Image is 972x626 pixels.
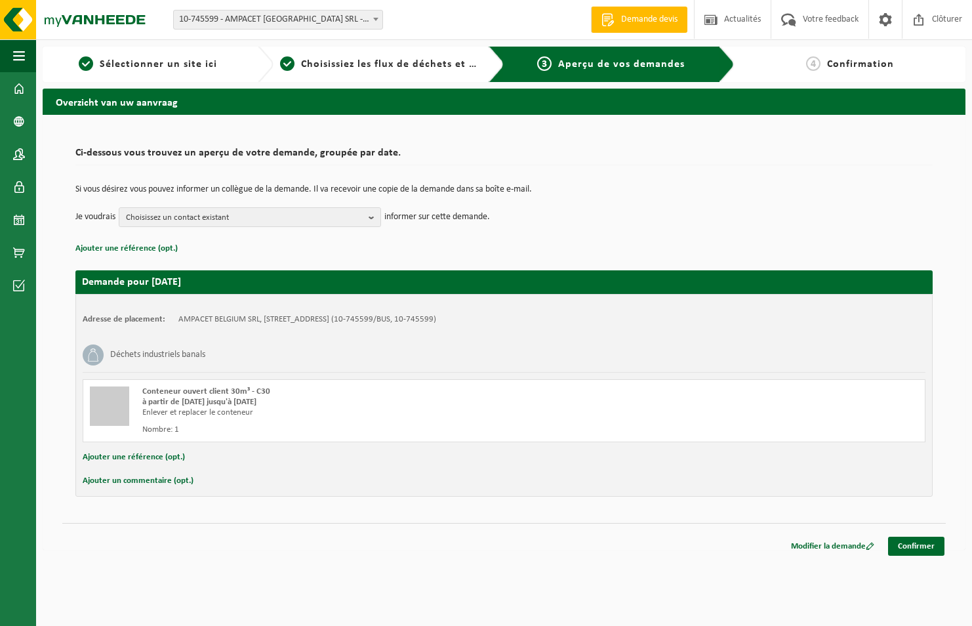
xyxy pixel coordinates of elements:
span: 2 [280,56,294,71]
h2: Ci-dessous vous trouvez un aperçu de votre demande, groupée par date. [75,148,933,165]
span: 10-745599 - AMPACET BELGIUM SRL - MESSANCY [173,10,383,30]
span: Sélectionner un site ici [100,59,217,70]
h3: Déchets industriels banals [110,344,205,365]
span: Conteneur ouvert client 30m³ - C30 [142,387,270,396]
a: Confirmer [888,537,944,556]
a: 2Choisissiez les flux de déchets et récipients [280,56,478,72]
span: 3 [537,56,552,71]
button: Choisissez un contact existant [119,207,381,227]
strong: Adresse de placement: [83,315,165,323]
a: Demande devis [591,7,687,33]
a: 1Sélectionner un site ici [49,56,247,72]
span: 1 [79,56,93,71]
span: 10-745599 - AMPACET BELGIUM SRL - MESSANCY [174,10,382,29]
p: Je voudrais [75,207,115,227]
div: Enlever et replacer le conteneur [142,407,557,418]
strong: Demande pour [DATE] [82,277,181,287]
button: Ajouter une référence (opt.) [83,449,185,466]
a: Modifier la demande [781,537,884,556]
strong: à partir de [DATE] jusqu'à [DATE] [142,398,256,406]
td: AMPACET BELGIUM SRL, [STREET_ADDRESS] (10-745599/BUS, 10-745599) [178,314,436,325]
span: Confirmation [827,59,894,70]
div: Nombre: 1 [142,425,557,435]
button: Ajouter une référence (opt.) [75,240,178,257]
span: Aperçu de vos demandes [558,59,685,70]
h2: Overzicht van uw aanvraag [43,89,965,114]
p: informer sur cette demande. [384,207,490,227]
span: 4 [806,56,820,71]
span: Demande devis [618,13,681,26]
button: Ajouter un commentaire (opt.) [83,472,193,490]
span: Choisissez un contact existant [126,208,363,228]
p: Si vous désirez vous pouvez informer un collègue de la demande. Il va recevoir une copie de la de... [75,185,933,194]
span: Choisissiez les flux de déchets et récipients [301,59,519,70]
